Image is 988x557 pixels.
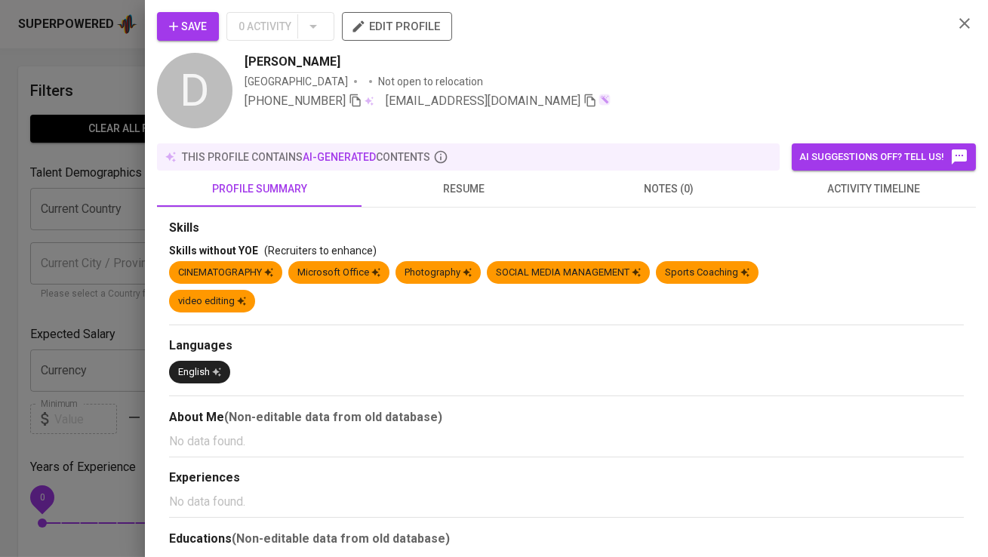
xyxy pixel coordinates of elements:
span: notes (0) [576,180,762,198]
div: Microsoft Office [297,266,380,280]
div: D [157,53,232,128]
span: edit profile [354,17,440,36]
span: Save [169,17,207,36]
span: (Recruiters to enhance) [264,245,377,257]
span: profile summary [166,180,352,198]
button: AI suggestions off? Tell us! [792,143,976,171]
span: AI-generated [303,151,376,163]
div: Skills [169,220,964,237]
p: this profile contains contents [182,149,430,165]
button: edit profile [342,12,452,41]
div: English [178,365,221,380]
p: Not open to relocation [378,74,483,89]
div: SOCIAL MEDIA MANAGEMENT [496,266,641,280]
span: AI suggestions off? Tell us! [799,148,968,166]
span: resume [371,180,557,198]
button: Save [157,12,219,41]
b: (Non-editable data from old database) [224,410,442,424]
a: edit profile [342,20,452,32]
div: CINEMATOGRAPHY [178,266,273,280]
div: Experiences [169,469,964,487]
p: No data found. [169,432,964,451]
div: About Me [169,408,964,426]
div: Educations [169,530,964,548]
span: [PHONE_NUMBER] [245,94,346,108]
span: [PERSON_NAME] [245,53,340,71]
div: Photography [405,266,472,280]
div: [GEOGRAPHIC_DATA] [245,74,348,89]
b: (Non-editable data from old database) [232,531,450,546]
span: Skills without YOE [169,245,258,257]
p: No data found. [169,493,964,511]
span: activity timeline [780,180,967,198]
div: Sports Coaching [665,266,749,280]
div: video editing [178,294,246,309]
div: Languages [169,337,964,355]
img: magic_wand.svg [599,94,611,106]
span: [EMAIL_ADDRESS][DOMAIN_NAME] [386,94,580,108]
